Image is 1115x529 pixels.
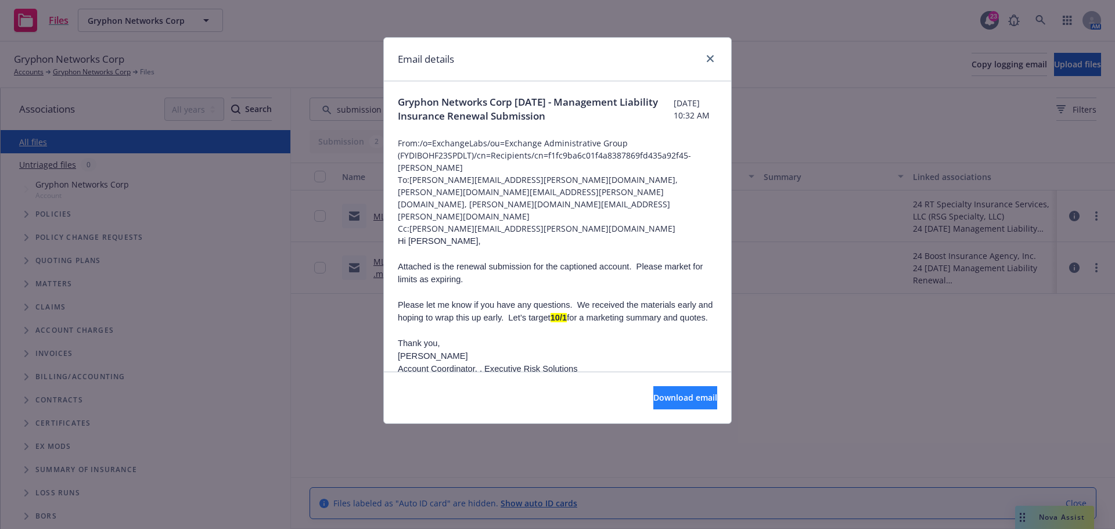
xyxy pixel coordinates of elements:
span: From: /o=ExchangeLabs/ou=Exchange Administrative Group (FYDIBOHF23SPDLT)/cn=Recipients/cn=f1fc9ba... [398,137,717,174]
button: Download email [653,386,717,409]
span: Hi [PERSON_NAME], [398,236,481,246]
span: Attached is the renewal submission for the captioned account. Please market for limits as expiring. [398,262,703,284]
span: Cc: [PERSON_NAME][EMAIL_ADDRESS][PERSON_NAME][DOMAIN_NAME] [398,222,717,235]
span: Download email [653,392,717,403]
span: Please let me know if you have any questions. We received the materials early and hoping to wrap ... [398,300,713,322]
span: To: [PERSON_NAME][EMAIL_ADDRESS][PERSON_NAME][DOMAIN_NAME], [PERSON_NAME][DOMAIN_NAME][EMAIL_ADDR... [398,174,717,222]
span: [DATE] 10:32 AM [674,97,717,121]
span: Gryphon Networks Corp [DATE] - Management Liability Insurance Renewal Submission [398,95,674,123]
span: [PERSON_NAME] [398,351,468,361]
span: Account Coordinator, , Executive Risk Solutions [398,364,578,373]
a: close [703,52,717,66]
span: 10/1 [551,313,567,322]
h1: Email details [398,52,454,67]
span: Thank you, [398,339,440,348]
